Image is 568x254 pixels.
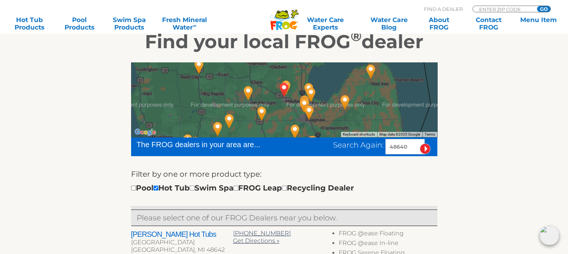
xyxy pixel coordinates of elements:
[7,16,52,31] a: Hot TubProducts
[206,116,229,142] div: Great Lakes Spas - Greenville - 57 miles away.
[131,230,233,239] h2: [PERSON_NAME] Hot Tubs
[182,131,205,158] div: Cove Pools - 78 miles away.
[273,77,296,103] div: MIDLAND, MI 48640
[250,100,273,127] div: S & L of Alma ATV, LLC - 24 miles away.
[417,16,461,31] a: AboutFROG
[339,239,437,249] li: FROG @ease In-line
[137,212,432,224] p: Please select one of our FROG Dealers near you below.
[424,6,463,12] p: Find A Dealer
[359,58,382,84] div: Blue Water Spas & Pools Inc - Bad Axe - 65 miles away.
[333,140,384,149] span: Search Again:
[176,128,199,154] div: Fox Pools LLC - 81 miles away.
[107,16,151,31] a: Swim SpaProducts
[57,16,101,31] a: PoolProducts
[466,16,510,31] a: ContactFROG
[297,77,320,103] div: Under the Sun - Bay City - 18 miles away.
[301,130,325,156] div: Fast Pool Service Inc - 44 miles away.
[157,16,212,31] a: Fresh MineralWater∞
[299,81,323,108] div: Tri City Swimming Pools Inc - 20 miles away.
[237,80,260,106] div: Blockco - 27 miles away.
[293,89,316,115] div: Beattie Master Pool & Spa - 18 miles away.
[293,91,316,117] div: Macksood's - Saginaw - 18 miles away.
[131,246,233,254] div: [GEOGRAPHIC_DATA], MI 48642
[131,182,354,194] div: Pool Hot Tub Swim Spa FROG Leap Recycling Dealer
[131,239,233,246] div: [GEOGRAPHIC_DATA]
[367,16,411,31] a: Water CareBlog
[274,74,298,100] div: Robinson's Hot Tubs - 2 miles away.
[339,230,437,239] li: FROG @ease Floating
[193,23,196,28] sup: ∞
[218,108,241,134] div: Great Lakes Spas - Stanton - 47 miles away.
[516,16,560,31] a: Menu Item
[338,131,361,158] div: Lapeer Pool Spa & Patio Inc - 63 miles away.
[184,131,207,157] div: Pools Plus - Grand Rapids - 77 miles away.
[343,132,375,137] button: Keyboard shortcuts
[289,16,361,31] a: Water CareExperts
[298,99,321,126] div: Bridgeport Pools - 25 miles away.
[293,92,316,118] div: Spartan Pools - 19 miles away.
[540,226,559,245] img: openIcon
[131,168,261,180] label: Filter by one or more product type:
[133,127,158,137] a: Open this area in Google Maps (opens a new window)
[233,237,279,244] a: Get Directions »
[133,127,158,137] img: Google
[333,89,357,115] div: Blue Water Spas & Pools Inc - Caro - 46 miles away.
[420,143,431,154] input: Submit
[187,53,211,80] div: Skip's Pool & Spa Inc - 65 miles away.
[306,136,329,162] div: Lifestyles Hot Tubs - Flint - 50 miles away.
[233,230,291,237] a: [PHONE_NUMBER]
[283,118,307,145] div: Chesaning Pools & Spas Inc - 32 miles away.
[478,6,529,12] input: Zip Code Form
[55,31,514,53] h2: Find your local FROG dealer
[425,132,435,136] a: Terms (opens in new tab)
[351,28,361,44] sup: ®
[283,136,306,162] div: Recreation Warehouse, LLC - 44 miles away.
[137,139,287,150] div: The FROG dealers in your area are...
[300,130,323,156] div: Macksood's - Flushing - 44 miles away.
[537,6,550,12] input: GO
[379,132,420,136] span: Map data ©2025 Google
[293,92,316,118] div: Lifestyles Hot Tubs - Saginaw - 19 miles away.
